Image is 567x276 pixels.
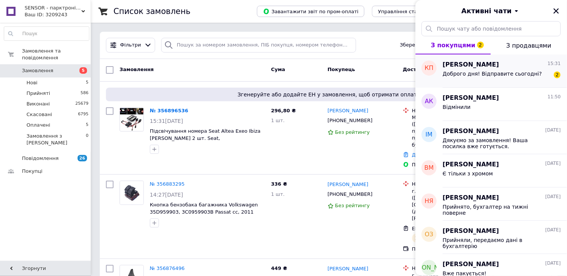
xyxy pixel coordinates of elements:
[271,118,285,123] span: 1 шт.
[443,127,499,136] span: [PERSON_NAME]
[412,114,488,149] div: Миколаїв ([GEOGRAPHIC_DATA].), №1: просп. Героїв України (ран. просп. Героїв Сталінграду), буд. 13
[404,264,455,272] span: [PERSON_NAME]
[412,246,488,253] div: Післяплата
[26,79,37,86] span: Нові
[81,90,89,97] span: 586
[443,60,499,69] span: [PERSON_NAME]
[461,6,512,16] span: Активні чати
[271,191,285,197] span: 1 шт.
[443,227,499,236] span: [PERSON_NAME]
[412,107,488,114] div: Нова Пошта
[150,118,183,124] span: 15:31[DATE]
[412,234,455,243] div: Заплановано
[412,265,488,272] div: Нова Пошта
[120,107,144,132] a: Фото товару
[425,97,433,106] span: АК
[431,42,476,49] span: З покупцями
[403,67,459,72] span: Доставка та оплата
[114,7,190,16] h1: Список замовлень
[26,122,50,129] span: Оплачені
[271,67,285,72] span: Cума
[443,94,499,102] span: [PERSON_NAME]
[26,133,86,146] span: Замовлення з [PERSON_NAME]
[545,127,561,133] span: [DATE]
[86,122,89,129] span: 5
[86,79,89,86] span: 5
[425,230,434,239] span: ОЗ
[150,128,261,148] a: Підсвічування номера Seat Altea Exeo Ibiza [PERSON_NAME] 2 шт. Seat, [GEOGRAPHIC_DATA]
[416,88,567,121] button: АК[PERSON_NAME]11:50Відмінили
[416,121,567,154] button: ІМ[PERSON_NAME][DATE]Дякуємо за замовлення! Ваша посилка вже готується.
[150,192,183,198] span: 14:27[DATE]
[22,67,53,74] span: Замовлення
[79,67,87,74] span: 5
[328,265,369,273] a: [PERSON_NAME]
[443,160,499,169] span: [PERSON_NAME]
[150,265,185,271] a: № 356876496
[161,38,356,53] input: Пошук за номером замовлення, ПІБ покупця, номером телефону, Email, номером накладної
[26,90,50,97] span: Прийняті
[416,154,567,188] button: ВМ[PERSON_NAME][DATE]Є тільки з хромом
[326,116,374,126] div: [PHONE_NUMBER]
[78,155,87,161] span: 26
[437,6,546,16] button: Активні чати
[263,8,358,15] span: Завантажити звіт по пром-оплаті
[22,48,91,61] span: Замовлення та повідомлення
[548,94,561,100] span: 11:50
[554,71,561,78] span: 2
[552,6,561,16] button: Закрити
[109,91,549,98] span: Згенеруйте або додайте ЕН у замовлення, щоб отримати оплату
[548,60,561,67] span: 15:31
[545,160,561,167] span: [DATE]
[120,108,143,131] img: Фото товару
[326,189,374,199] div: [PHONE_NUMBER]
[412,181,488,188] div: Нова Пошта
[26,101,50,107] span: Виконані
[491,36,567,54] button: З продавцями
[412,188,488,222] div: г. [PERSON_NAME] ([PERSON_NAME][GEOGRAPHIC_DATA].), №40 (до 30 кг на одно место): ул. [PERSON_NAM...
[425,197,433,206] span: НЯ
[328,67,355,72] span: Покупець
[545,227,561,233] span: [DATE]
[412,226,466,231] span: ЕН: 20451225087719
[150,108,188,113] a: № 356896536
[416,54,567,88] button: кп[PERSON_NAME]15:31Доброго дня! Відправите сьогодні?2
[120,67,154,72] span: Замовлення
[412,161,488,168] div: Пром-оплата
[120,42,141,49] span: Фільтри
[335,203,370,208] span: Без рейтингу
[335,129,370,135] span: Без рейтингу
[271,108,296,113] span: 296,80 ₴
[25,11,91,18] div: Ваш ID: 3209243
[477,42,484,48] span: 2
[506,42,551,49] span: З продавцями
[86,133,89,146] span: 0
[443,194,499,202] span: [PERSON_NAME]
[271,265,287,271] span: 449 ₴
[150,202,258,215] a: Кнопка бензобака багажника Volkswagen 35D959903, 3C0959903B Passat cc, 2011
[425,64,433,73] span: кп
[425,164,434,172] span: ВМ
[545,194,561,200] span: [DATE]
[150,181,185,187] a: № 356883295
[78,111,89,118] span: 6795
[378,9,436,14] span: Управління статусами
[443,260,499,269] span: [PERSON_NAME]
[22,168,42,175] span: Покупці
[120,181,143,205] img: Фото товару
[416,36,491,54] button: З покупцями2
[372,6,442,17] button: Управління статусами
[443,204,550,216] span: Прийнято, бухгалтер на тижні поверне
[257,6,364,17] button: Завантажити звіт по пром-оплаті
[443,171,493,177] span: Є тільки з хромом
[545,260,561,267] span: [DATE]
[328,181,369,188] a: [PERSON_NAME]
[443,237,550,249] span: Прийняли, передаємо дані в бухгалтерію
[400,42,452,49] span: Збережені фільтри:
[443,104,471,110] span: Відмінили
[443,137,550,149] span: Дякуємо за замовлення! Ваша посилка вже готується.
[426,130,433,139] span: ІМ
[416,188,567,221] button: НЯ[PERSON_NAME][DATE]Прийнято, бухгалтер на тижні поверне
